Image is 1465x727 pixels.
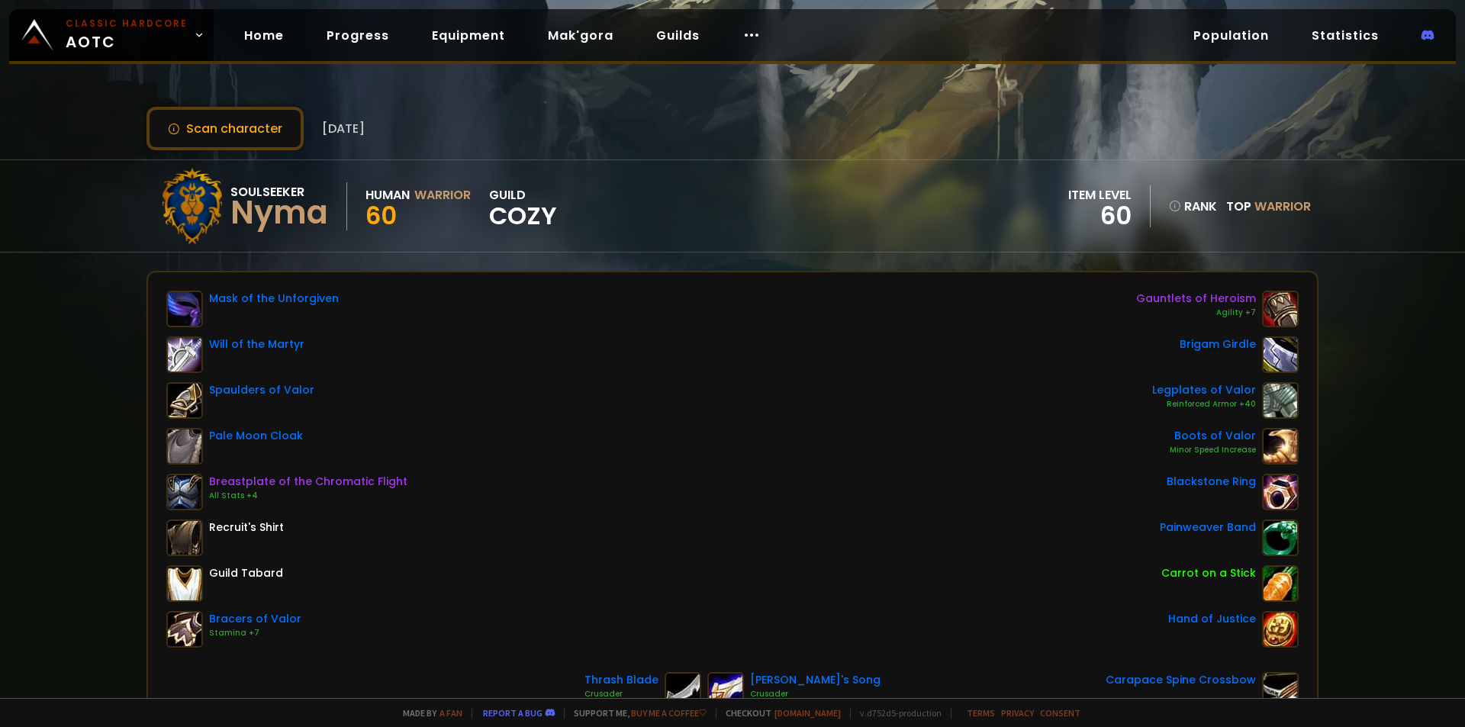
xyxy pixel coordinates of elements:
[1168,611,1256,627] div: Hand of Justice
[209,520,284,536] div: Recruit's Shirt
[1180,336,1256,352] div: Brigam Girdle
[1152,382,1256,398] div: Legplates of Valor
[1262,611,1299,648] img: item-11815
[489,204,557,227] span: Cozy
[967,707,995,719] a: Terms
[1040,707,1080,719] a: Consent
[209,490,407,502] div: All Stats +4
[209,627,301,639] div: Stamina +7
[1160,520,1256,536] div: Painweaver Band
[716,707,841,719] span: Checkout
[1262,428,1299,465] img: item-16734
[1068,185,1132,204] div: item level
[230,201,328,224] div: Nyma
[1167,474,1256,490] div: Blackstone Ring
[166,428,203,465] img: item-18734
[394,707,462,719] span: Made by
[1161,565,1256,581] div: Carrot on a Stick
[166,291,203,327] img: item-13404
[536,20,626,51] a: Mak'gora
[209,291,339,307] div: Mask of the Unforgiven
[209,428,303,444] div: Pale Moon Cloak
[365,185,410,204] div: Human
[1262,520,1299,556] img: item-13098
[166,611,203,648] img: item-16735
[584,672,658,688] div: Thrash Blade
[209,336,304,352] div: Will of the Martyr
[209,611,301,627] div: Bracers of Valor
[166,520,203,556] img: item-38
[209,565,283,581] div: Guild Tabard
[665,672,701,709] img: item-17705
[1262,336,1299,373] img: item-13142
[564,707,707,719] span: Support me,
[1226,197,1311,216] div: Top
[414,185,471,204] div: Warrior
[166,565,203,602] img: item-5976
[631,707,707,719] a: Buy me a coffee
[1136,307,1256,319] div: Agility +7
[146,107,304,150] button: Scan character
[322,119,365,138] span: [DATE]
[707,672,744,709] img: item-15806
[1001,707,1034,719] a: Privacy
[644,20,712,51] a: Guilds
[483,707,543,719] a: Report a bug
[750,672,881,688] div: [PERSON_NAME]'s Song
[166,474,203,510] img: item-12895
[1262,291,1299,327] img: item-21998
[166,382,203,419] img: item-16733
[66,17,188,53] span: AOTC
[850,707,942,719] span: v. d752d5 - production
[1262,474,1299,510] img: item-17713
[1136,291,1256,307] div: Gauntlets of Heroism
[1262,382,1299,419] img: item-16732
[230,182,328,201] div: Soulseeker
[1262,672,1299,709] img: item-18738
[1262,565,1299,602] img: item-11122
[209,382,314,398] div: Spaulders of Valor
[1299,20,1391,51] a: Statistics
[489,185,557,227] div: guild
[584,688,658,700] div: Crusader
[314,20,401,51] a: Progress
[232,20,296,51] a: Home
[1170,428,1256,444] div: Boots of Valor
[1254,198,1311,215] span: Warrior
[9,9,214,61] a: Classic HardcoreAOTC
[365,198,397,233] span: 60
[1181,20,1281,51] a: Population
[439,707,462,719] a: a fan
[209,474,407,490] div: Breastplate of the Chromatic Flight
[774,707,841,719] a: [DOMAIN_NAME]
[66,17,188,31] small: Classic Hardcore
[1152,398,1256,410] div: Reinforced Armor +40
[166,336,203,373] img: item-17044
[1068,204,1132,227] div: 60
[1170,444,1256,456] div: Minor Speed Increase
[1106,672,1256,688] div: Carapace Spine Crossbow
[1169,197,1217,216] div: rank
[420,20,517,51] a: Equipment
[750,688,881,700] div: Crusader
